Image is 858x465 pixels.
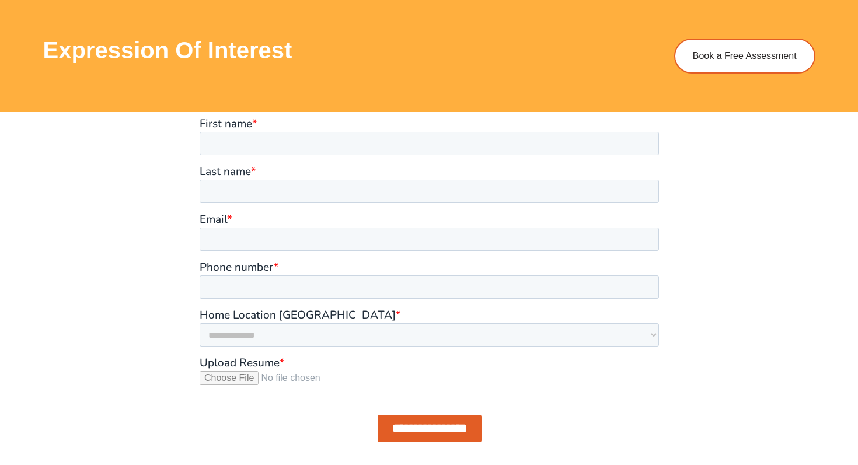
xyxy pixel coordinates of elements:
a: Book a Free Assessment [674,39,815,74]
iframe: Chat Widget [658,333,858,465]
span: Book a Free Assessment [693,51,797,61]
h3: Expression of Interest [43,39,651,62]
iframe: Form 0 [200,118,659,452]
